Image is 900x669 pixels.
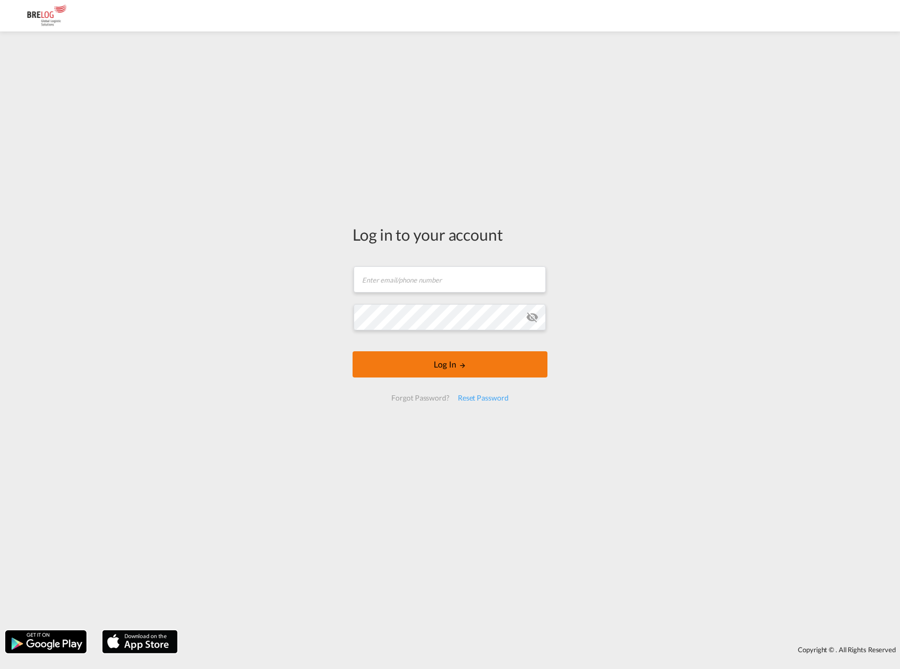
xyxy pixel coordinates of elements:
img: daae70a0ee2511ecb27c1fb462fa6191.png [16,4,86,28]
div: Copyright © . All Rights Reserved [183,641,900,659]
img: apple.png [101,629,179,654]
md-icon: icon-eye-off [526,311,539,323]
div: Log in to your account [353,223,547,245]
input: Enter email/phone number [354,266,546,293]
button: LOGIN [353,351,547,377]
img: google.png [4,629,87,654]
div: Reset Password [454,389,513,407]
div: Forgot Password? [387,389,453,407]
